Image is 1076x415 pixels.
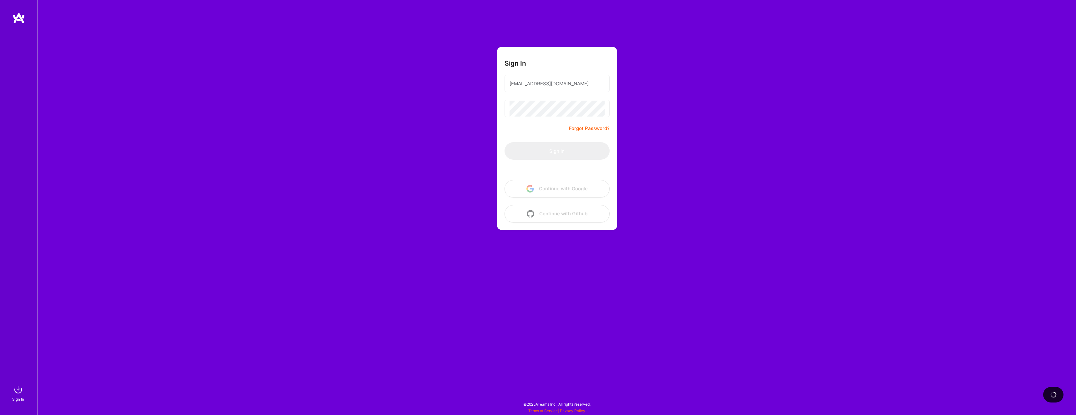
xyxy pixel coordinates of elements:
[13,383,24,402] a: sign inSign In
[38,396,1076,412] div: © 2025 ATeams Inc., All rights reserved.
[527,210,534,217] img: icon
[505,59,526,67] h3: Sign In
[510,76,605,92] input: Email...
[569,125,610,132] a: Forgot Password?
[12,396,24,402] div: Sign In
[505,205,610,222] button: Continue with Github
[505,142,610,160] button: Sign In
[528,408,558,413] a: Terms of Service
[12,383,24,396] img: sign in
[528,408,585,413] span: |
[560,408,585,413] a: Privacy Policy
[13,12,25,24] img: logo
[1049,390,1058,399] img: loading
[526,185,534,192] img: icon
[505,180,610,197] button: Continue with Google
